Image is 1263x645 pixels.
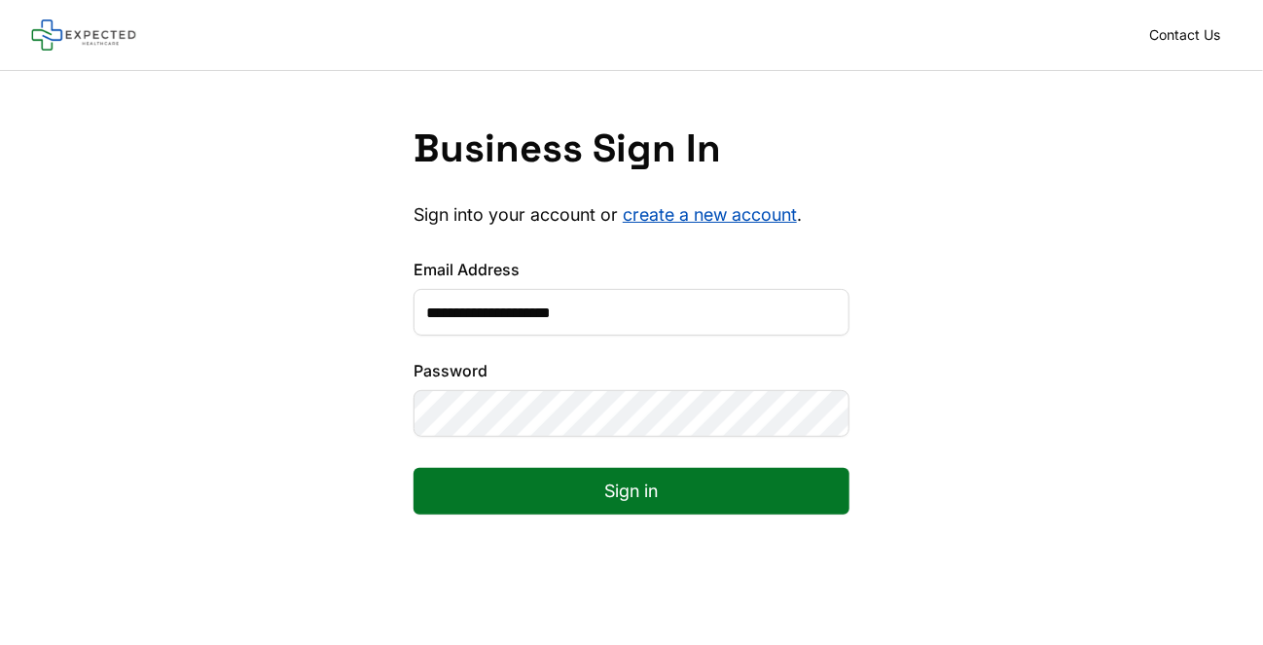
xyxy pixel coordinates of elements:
[414,258,849,281] label: Email Address
[1137,21,1232,49] a: Contact Us
[623,204,797,225] a: create a new account
[414,468,849,515] button: Sign in
[414,203,849,227] p: Sign into your account or .
[414,125,849,172] h1: Business Sign In
[414,359,849,382] label: Password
